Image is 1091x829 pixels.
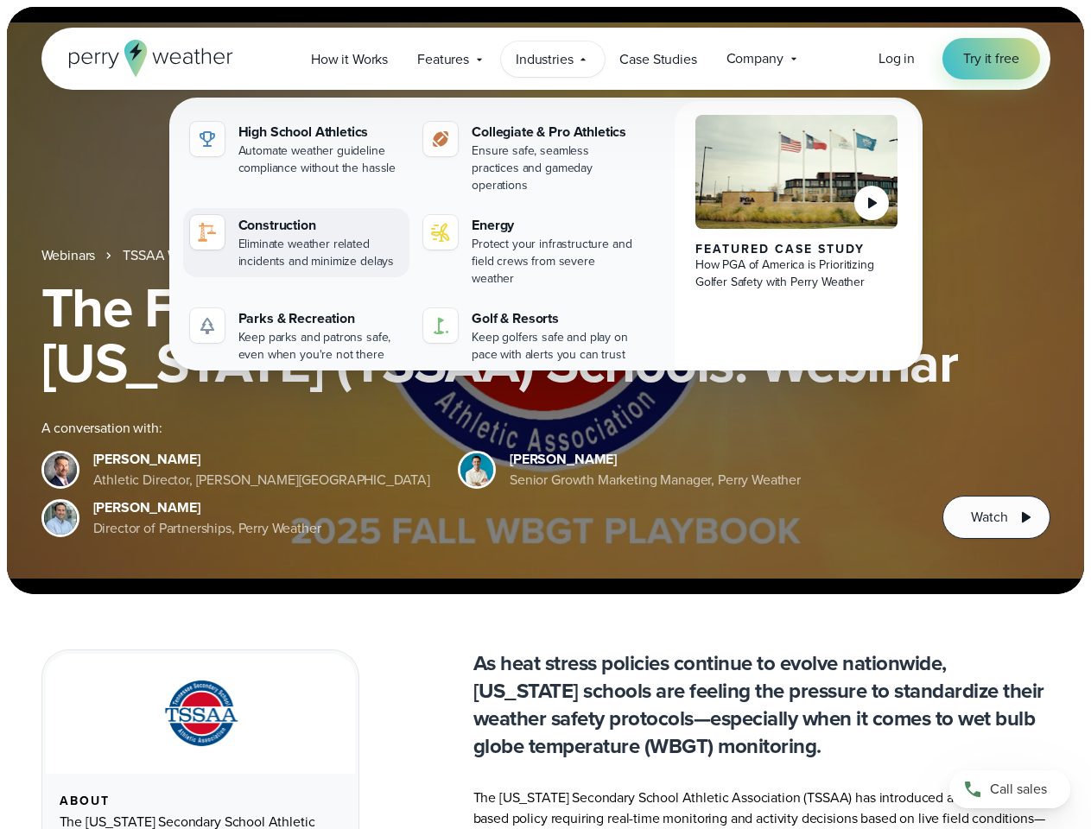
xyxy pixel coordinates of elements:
[238,308,403,329] div: Parks & Recreation
[93,449,431,470] div: [PERSON_NAME]
[472,329,637,364] div: Keep golfers safe and play on pace with alerts you can trust
[879,48,915,68] span: Log in
[695,243,898,256] div: Featured Case Study
[942,38,1039,79] a: Try it free
[416,115,644,201] a: Collegiate & Pro Athletics Ensure safe, seamless practices and gameday operations
[510,470,801,490] div: Senior Growth Marketing Manager, Perry Weather
[879,48,915,69] a: Log in
[417,49,469,70] span: Features
[460,453,493,486] img: Spencer Patton, Perry Weather
[605,41,711,77] a: Case Studies
[143,674,258,753] img: TSSAA-Tennessee-Secondary-School-Athletic-Association.svg
[41,280,1050,390] h1: The Fall WBGT Playbook for [US_STATE] (TSSAA) Schools: Webinar
[41,245,96,266] a: Webinars
[430,129,451,149] img: proathletics-icon@2x-1.svg
[472,142,637,194] div: Ensure safe, seamless practices and gameday operations
[60,794,341,808] div: About
[949,770,1070,808] a: Call sales
[726,48,783,69] span: Company
[197,129,218,149] img: highschool-icon.svg
[93,518,321,539] div: Director of Partnerships, Perry Weather
[183,301,410,370] a: Parks & Recreation Keep parks and patrons safe, even when you're not there
[123,245,287,266] a: TSSAA WBGT Fall Playbook
[619,49,696,70] span: Case Studies
[238,329,403,364] div: Keep parks and patrons safe, even when you're not there
[44,502,77,535] img: Jeff Wood
[472,122,637,142] div: Collegiate & Pro Athletics
[183,208,410,277] a: construction perry weather Construction Eliminate weather related incidents and minimize delays
[44,453,77,486] img: Brian Wyatt
[238,142,403,177] div: Automate weather guideline compliance without the hassle
[430,222,451,243] img: energy-icon@2x-1.svg
[472,308,637,329] div: Golf & Resorts
[238,122,403,142] div: High School Athletics
[311,49,388,70] span: How it Works
[942,496,1050,539] button: Watch
[695,115,898,229] img: PGA of America, Frisco Campus
[197,222,218,243] img: construction perry weather
[41,245,1050,266] nav: Breadcrumb
[197,315,218,336] img: parks-icon-grey.svg
[416,208,644,294] a: Energy Protect your infrastructure and field crews from severe weather
[296,41,403,77] a: How it Works
[238,215,403,236] div: Construction
[990,779,1047,800] span: Call sales
[93,470,431,490] div: Athletic Director, [PERSON_NAME][GEOGRAPHIC_DATA]
[516,49,573,70] span: Industries
[695,256,898,291] div: How PGA of America is Prioritizing Golfer Safety with Perry Weather
[416,301,644,370] a: Golf & Resorts Keep golfers safe and play on pace with alerts you can trust
[472,236,637,288] div: Protect your infrastructure and field crews from severe weather
[472,215,637,236] div: Energy
[971,507,1007,528] span: Watch
[510,449,801,470] div: [PERSON_NAME]
[238,236,403,270] div: Eliminate weather related incidents and minimize delays
[963,48,1018,69] span: Try it free
[675,101,919,384] a: PGA of America, Frisco Campus Featured Case Study How PGA of America is Prioritizing Golfer Safet...
[41,418,916,439] div: A conversation with:
[430,315,451,336] img: golf-iconV2.svg
[473,649,1050,760] p: As heat stress policies continue to evolve nationwide, [US_STATE] schools are feeling the pressur...
[93,497,321,518] div: [PERSON_NAME]
[183,115,410,184] a: High School Athletics Automate weather guideline compliance without the hassle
